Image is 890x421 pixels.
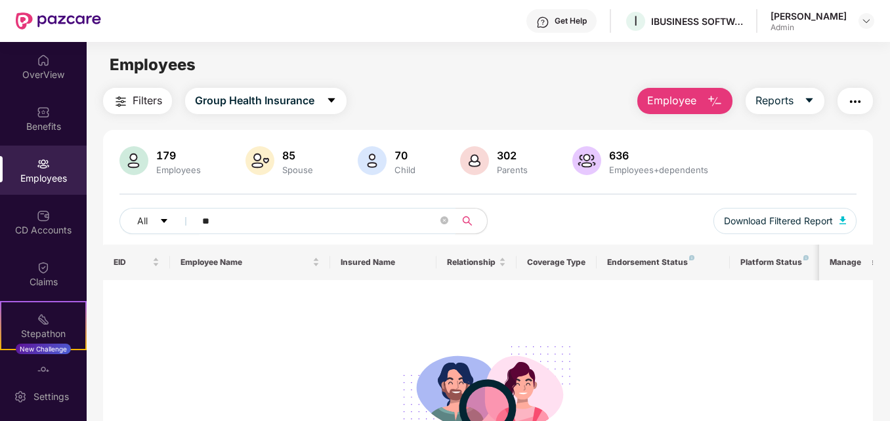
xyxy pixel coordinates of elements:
img: svg+xml;base64,PHN2ZyBpZD0iRHJvcGRvd24tMzJ4MzIiIHhtbG5zPSJodHRwOi8vd3d3LnczLm9yZy8yMDAwL3N2ZyIgd2... [861,16,872,26]
th: EID [103,245,170,280]
img: svg+xml;base64,PHN2ZyB4bWxucz0iaHR0cDovL3d3dy53My5vcmcvMjAwMC9zdmciIHhtbG5zOnhsaW5rPSJodHRwOi8vd3... [358,146,387,175]
img: svg+xml;base64,PHN2ZyBpZD0iQ2xhaW0iIHhtbG5zPSJodHRwOi8vd3d3LnczLm9yZy8yMDAwL3N2ZyIgd2lkdGg9IjIwIi... [37,261,50,274]
th: Insured Name [330,245,437,280]
button: Employee [637,88,732,114]
img: svg+xml;base64,PHN2ZyBpZD0iRW5kb3JzZW1lbnRzIiB4bWxucz0iaHR0cDovL3d3dy53My5vcmcvMjAwMC9zdmciIHdpZH... [37,365,50,378]
img: svg+xml;base64,PHN2ZyB4bWxucz0iaHR0cDovL3d3dy53My5vcmcvMjAwMC9zdmciIHdpZHRoPSIyMSIgaGVpZ2h0PSIyMC... [37,313,50,326]
span: Employees [110,55,196,74]
div: IBUSINESS SOFTWARE PRIVATE LIMITED [651,15,743,28]
span: EID [114,257,150,268]
img: svg+xml;base64,PHN2ZyBpZD0iSG9tZSIgeG1sbnM9Imh0dHA6Ly93d3cudzMub3JnLzIwMDAvc3ZnIiB3aWR0aD0iMjAiIG... [37,54,50,67]
button: Download Filtered Report [713,208,857,234]
span: caret-down [159,216,169,227]
div: 85 [280,149,316,162]
th: Relationship [436,245,517,280]
div: Parents [494,165,530,175]
img: svg+xml;base64,PHN2ZyB4bWxucz0iaHR0cDovL3d3dy53My5vcmcvMjAwMC9zdmciIHhtbG5zOnhsaW5rPSJodHRwOi8vd3... [572,146,601,175]
th: Employee Name [170,245,330,280]
button: Allcaret-down [119,208,200,234]
img: svg+xml;base64,PHN2ZyB4bWxucz0iaHR0cDovL3d3dy53My5vcmcvMjAwMC9zdmciIHdpZHRoPSIyNCIgaGVpZ2h0PSIyNC... [847,94,863,110]
span: close-circle [440,215,448,228]
span: caret-down [326,95,337,107]
span: Group Health Insurance [195,92,314,109]
img: svg+xml;base64,PHN2ZyB4bWxucz0iaHR0cDovL3d3dy53My5vcmcvMjAwMC9zdmciIHhtbG5zOnhsaW5rPSJodHRwOi8vd3... [245,146,274,175]
div: Settings [30,390,73,403]
button: Group Health Insurancecaret-down [185,88,347,114]
img: svg+xml;base64,PHN2ZyBpZD0iU2V0dGluZy0yMHgyMCIgeG1sbnM9Imh0dHA6Ly93d3cudzMub3JnLzIwMDAvc3ZnIiB3aW... [14,390,27,403]
img: New Pazcare Logo [16,12,101,30]
img: svg+xml;base64,PHN2ZyBpZD0iRW1wbG95ZWVzIiB4bWxucz0iaHR0cDovL3d3dy53My5vcmcvMjAwMC9zdmciIHdpZHRoPS... [37,157,50,170]
span: Relationship [447,257,496,268]
th: Manage [819,245,872,280]
div: Child [392,165,418,175]
div: [PERSON_NAME] [771,10,847,22]
span: search [455,216,480,226]
span: close-circle [440,216,448,224]
th: Coverage Type [517,245,597,280]
span: Filters [133,92,162,109]
div: New Challenge [16,344,71,354]
button: search [455,208,488,234]
span: All [137,214,148,228]
span: caret-down [804,95,815,107]
img: svg+xml;base64,PHN2ZyB4bWxucz0iaHR0cDovL3d3dy53My5vcmcvMjAwMC9zdmciIHdpZHRoPSI4IiBoZWlnaHQ9IjgiIH... [803,255,809,260]
div: 179 [154,149,203,162]
img: svg+xml;base64,PHN2ZyBpZD0iQ0RfQWNjb3VudHMiIGRhdGEtbmFtZT0iQ0QgQWNjb3VudHMiIHhtbG5zPSJodHRwOi8vd3... [37,209,50,222]
img: svg+xml;base64,PHN2ZyBpZD0iSGVscC0zMngzMiIgeG1sbnM9Imh0dHA6Ly93d3cudzMub3JnLzIwMDAvc3ZnIiB3aWR0aD... [536,16,549,29]
div: 70 [392,149,418,162]
img: svg+xml;base64,PHN2ZyB4bWxucz0iaHR0cDovL3d3dy53My5vcmcvMjAwMC9zdmciIHhtbG5zOnhsaW5rPSJodHRwOi8vd3... [839,216,846,224]
img: svg+xml;base64,PHN2ZyB4bWxucz0iaHR0cDovL3d3dy53My5vcmcvMjAwMC9zdmciIHhtbG5zOnhsaW5rPSJodHRwOi8vd3... [119,146,148,175]
span: I [634,13,637,29]
div: 302 [494,149,530,162]
img: svg+xml;base64,PHN2ZyBpZD0iQmVuZWZpdHMiIHhtbG5zPSJodHRwOi8vd3d3LnczLm9yZy8yMDAwL3N2ZyIgd2lkdGg9Ij... [37,106,50,119]
img: svg+xml;base64,PHN2ZyB4bWxucz0iaHR0cDovL3d3dy53My5vcmcvMjAwMC9zdmciIHdpZHRoPSI4IiBoZWlnaHQ9IjgiIH... [689,255,694,260]
div: Endorsement Status [607,257,719,268]
div: Admin [771,22,847,33]
div: Platform Status [740,257,813,268]
div: Get Help [555,16,587,26]
span: Employee Name [180,257,310,268]
div: Employees [154,165,203,175]
span: Download Filtered Report [724,214,833,228]
img: svg+xml;base64,PHN2ZyB4bWxucz0iaHR0cDovL3d3dy53My5vcmcvMjAwMC9zdmciIHdpZHRoPSIyNCIgaGVpZ2h0PSIyNC... [113,94,129,110]
span: Employee [647,92,696,109]
div: Stepathon [1,327,85,340]
div: Spouse [280,165,316,175]
span: Reports [755,92,794,109]
div: 636 [606,149,711,162]
img: svg+xml;base64,PHN2ZyB4bWxucz0iaHR0cDovL3d3dy53My5vcmcvMjAwMC9zdmciIHhtbG5zOnhsaW5rPSJodHRwOi8vd3... [460,146,489,175]
div: Employees+dependents [606,165,711,175]
img: svg+xml;base64,PHN2ZyB4bWxucz0iaHR0cDovL3d3dy53My5vcmcvMjAwMC9zdmciIHhtbG5zOnhsaW5rPSJodHRwOi8vd3... [707,94,723,110]
button: Reportscaret-down [746,88,824,114]
button: Filters [103,88,172,114]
